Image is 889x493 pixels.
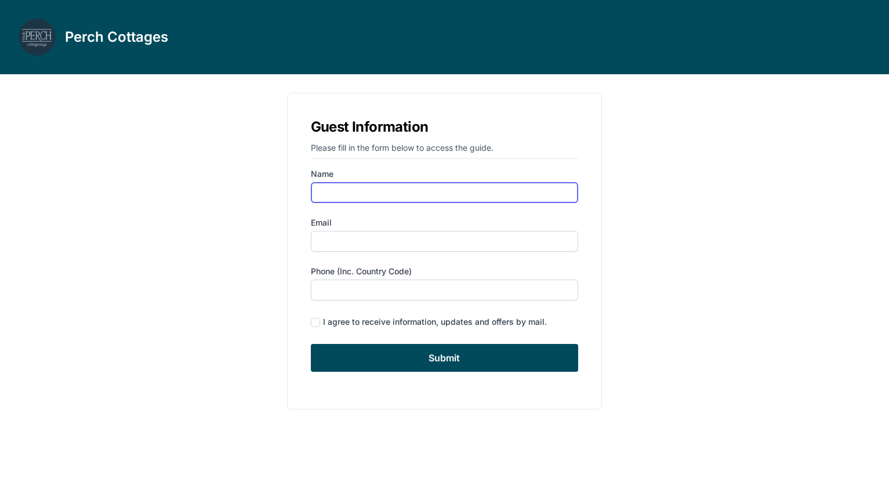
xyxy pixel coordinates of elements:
h1: Guest Information [311,117,579,137]
label: Phone (inc. country code) [311,266,579,277]
input: Submit [311,344,579,372]
label: Name [311,168,579,180]
img: lbscve6jyqy4usxktyb5b1icebv1 [19,19,56,56]
h3: Perch Cottages [65,28,168,46]
div: I agree to receive information, updates and offers by mail. [323,316,547,328]
a: Perch Cottages [19,19,168,56]
label: Email [311,217,579,229]
p: Please fill in the form below to access the guide. [311,142,579,159]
